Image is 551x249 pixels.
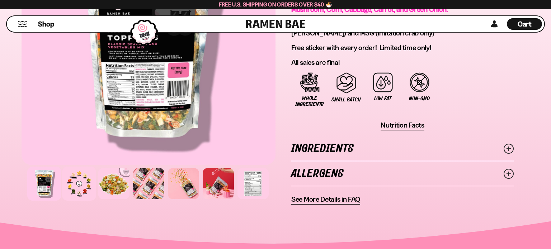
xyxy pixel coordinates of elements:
[295,95,324,107] span: Whole Ingredients
[507,16,542,32] div: Cart
[291,43,514,52] p: Free sticker with every order! Limited time only!
[291,161,514,186] a: Allergens
[381,121,424,130] button: Nutrition Facts
[331,97,361,103] span: Small Batch
[38,19,54,29] span: Shop
[291,58,514,67] p: All sales are final
[38,18,54,30] a: Shop
[219,1,333,8] span: Free U.S. Shipping on Orders over $40 🍜
[291,136,514,161] a: Ingredients
[374,96,391,102] span: Low Fat
[381,121,424,130] span: Nutrition Facts
[18,21,27,27] button: Mobile Menu Trigger
[291,195,360,204] span: See More Details in FAQ
[518,20,532,28] span: Cart
[291,195,360,205] a: See More Details in FAQ
[409,96,429,102] span: Non-GMO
